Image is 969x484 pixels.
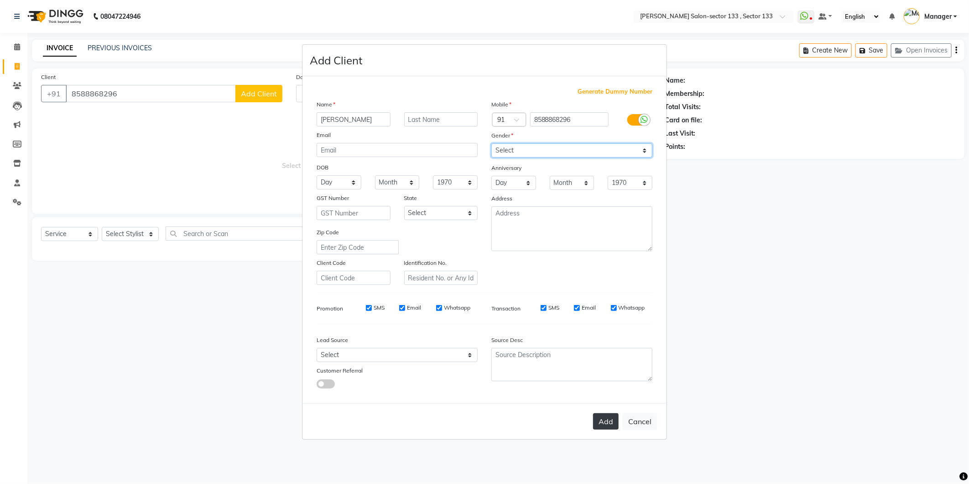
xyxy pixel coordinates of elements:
[593,413,619,430] button: Add
[619,304,645,312] label: Whatsapp
[578,87,652,96] span: Generate Dummy Number
[317,228,339,237] label: Zip Code
[491,195,512,203] label: Address
[317,305,343,313] label: Promotion
[622,413,657,430] button: Cancel
[491,305,521,313] label: Transaction
[317,271,391,285] input: Client Code
[317,131,331,139] label: Email
[317,259,346,267] label: Client Code
[374,304,385,312] label: SMS
[404,194,417,202] label: State
[530,112,609,126] input: Mobile
[444,304,470,312] label: Whatsapp
[491,336,523,344] label: Source Desc
[404,112,478,126] input: Last Name
[317,163,328,172] label: DOB
[317,336,348,344] label: Lead Source
[310,52,362,68] h4: Add Client
[317,112,391,126] input: First Name
[491,132,513,140] label: Gender
[404,259,447,267] label: Identification No.
[317,143,478,157] input: Email
[548,304,559,312] label: SMS
[317,100,335,109] label: Name
[491,100,511,109] label: Mobile
[491,164,521,172] label: Anniversary
[317,194,349,202] label: GST Number
[582,304,596,312] label: Email
[407,304,421,312] label: Email
[317,367,363,375] label: Customer Referral
[317,206,391,220] input: GST Number
[404,271,478,285] input: Resident No. or Any Id
[317,240,399,254] input: Enter Zip Code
